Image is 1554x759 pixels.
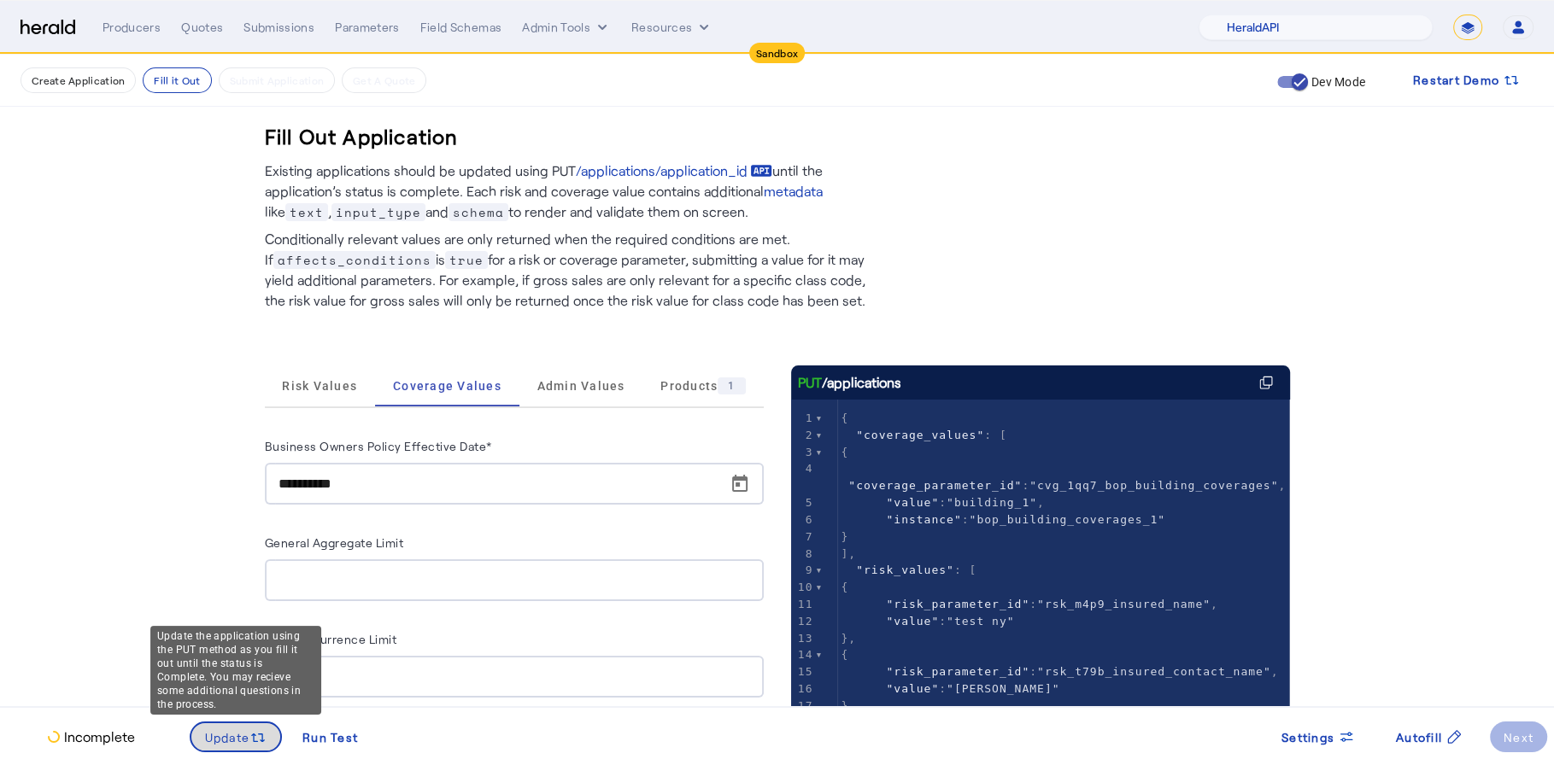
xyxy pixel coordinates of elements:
button: internal dropdown menu [522,19,611,36]
span: Restart Demo [1413,70,1499,90]
div: 1 [791,410,816,427]
label: General Aggregate Limit [265,535,404,550]
span: } [842,530,849,543]
span: : [842,682,1060,695]
span: PUT [798,372,822,393]
span: affects_conditions [273,251,436,269]
div: Producers [103,19,161,36]
span: { [842,648,849,661]
div: Run Test [302,728,358,746]
div: 10 [791,579,816,596]
div: 14 [791,646,816,663]
span: Autofill [1396,728,1442,746]
span: }, [842,632,857,645]
span: : [ [842,429,1007,441]
span: "coverage_parameter_id" [848,479,1022,492]
span: "risk_parameter_id" [886,665,1029,678]
button: Restart Demo [1399,65,1533,96]
span: text [285,203,328,221]
p: Incomplete [61,727,135,747]
div: 3 [791,444,816,461]
span: "rsk_m4p9_insured_name" [1037,598,1211,610]
span: : , [842,496,1045,509]
span: "test ny" [947,615,1014,628]
span: }, [842,699,857,712]
span: { [842,581,849,593]
div: Field Schemas [420,19,502,36]
img: Herald Logo [21,20,75,36]
span: Update [205,728,250,746]
span: Settings [1281,728,1334,746]
span: "building_1" [947,496,1037,509]
span: schema [449,203,508,221]
button: Submit Application [219,67,335,93]
span: : [842,513,1166,526]
div: 2 [791,427,816,444]
span: "value" [886,615,939,628]
div: 5 [791,494,816,511]
span: Risk Values [282,380,357,392]
div: /applications [798,372,901,393]
h3: Fill Out Application [265,123,459,150]
span: "coverage_values" [856,429,984,441]
p: Existing applications should be updated using PUT until the application’s status is complete. Eac... [265,161,880,222]
span: input_type [331,203,425,221]
div: 12 [791,613,816,630]
span: "value" [886,682,939,695]
div: Update the application using the PUT method as you fill it out until the status is Complete. You ... [150,626,321,715]
div: Submissions [243,19,314,36]
span: Products [660,377,745,394]
button: Autofill [1382,721,1476,752]
span: : , [842,665,1279,678]
span: : [842,615,1015,628]
div: 17 [791,698,816,715]
label: Dev Mode [1308,73,1365,90]
span: "cvg_1qq7_bop_building_coverages" [1029,479,1278,492]
span: : [ [842,563,977,576]
div: 8 [791,546,816,563]
span: Admin Values [537,380,625,392]
span: "[PERSON_NAME]" [947,682,1059,695]
span: Coverage Values [393,380,501,392]
span: true [445,251,488,269]
span: "bop_building_coverages_1" [970,513,1166,526]
label: Business Owners Policy Effective Date* [265,439,492,453]
button: Create Application [21,67,136,93]
div: 16 [791,680,816,698]
button: Resources dropdown menu [631,19,712,36]
div: 6 [791,511,816,528]
button: Settings [1268,721,1369,752]
div: 15 [791,663,816,680]
span: : , [842,462,1287,492]
div: Parameters [335,19,400,36]
span: "risk_parameter_id" [886,598,1029,610]
div: 9 [791,562,816,579]
span: { [842,412,849,424]
div: 13 [791,630,816,647]
div: 11 [791,596,816,613]
span: : , [842,598,1218,610]
button: Update [190,721,283,752]
div: 1 [718,377,745,394]
p: Conditionally relevant values are only returned when the required conditions are met. If is for a... [265,222,880,311]
a: /applications/application_id [576,161,772,181]
button: Run Test [289,721,372,752]
span: "value" [886,496,939,509]
div: 7 [791,528,816,546]
a: metadata [764,181,823,201]
span: { [842,446,849,458]
button: Get A Quote [342,67,426,93]
div: 4 [791,460,816,477]
button: Open calendar [719,464,760,505]
div: Quotes [181,19,223,36]
div: Sandbox [749,43,805,63]
span: "risk_values" [856,563,954,576]
span: "rsk_t79b_insured_contact_name" [1037,665,1271,678]
span: ], [842,547,857,560]
span: "instance" [886,513,961,526]
button: Fill it Out [143,67,211,93]
label: Each Occurrence Limit [265,632,397,646]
